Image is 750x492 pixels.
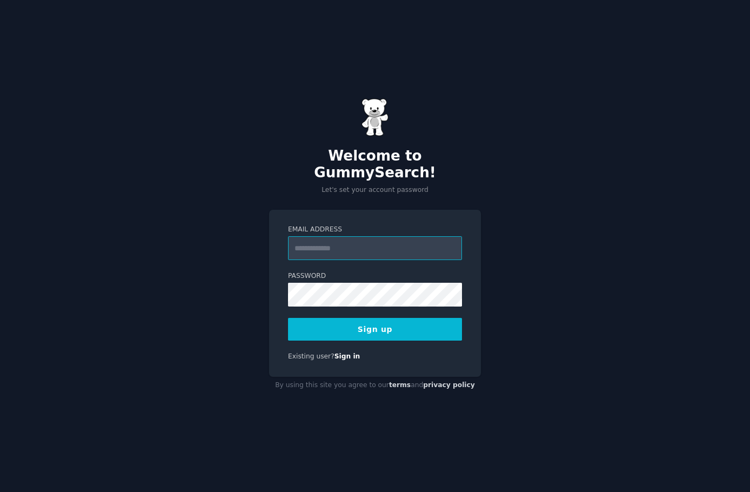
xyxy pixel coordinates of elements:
[423,381,475,389] a: privacy policy
[269,148,481,182] h2: Welcome to GummySearch!
[269,185,481,195] p: Let's set your account password
[288,318,462,341] button: Sign up
[389,381,411,389] a: terms
[334,353,360,360] a: Sign in
[288,353,334,360] span: Existing user?
[361,98,389,136] img: Gummy Bear
[288,271,462,281] label: Password
[269,377,481,394] div: By using this site you agree to our and
[288,225,462,235] label: Email Address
